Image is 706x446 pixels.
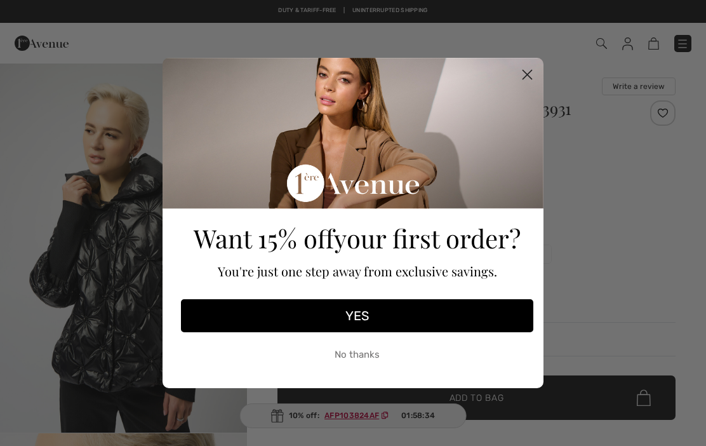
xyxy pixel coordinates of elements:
button: No thanks [181,339,533,370]
button: Close dialog [516,64,538,86]
span: your first order? [334,221,521,255]
span: You're just one step away from exclusive savings. [218,262,497,280]
button: YES [181,299,533,332]
span: Want 15% off [194,221,334,255]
